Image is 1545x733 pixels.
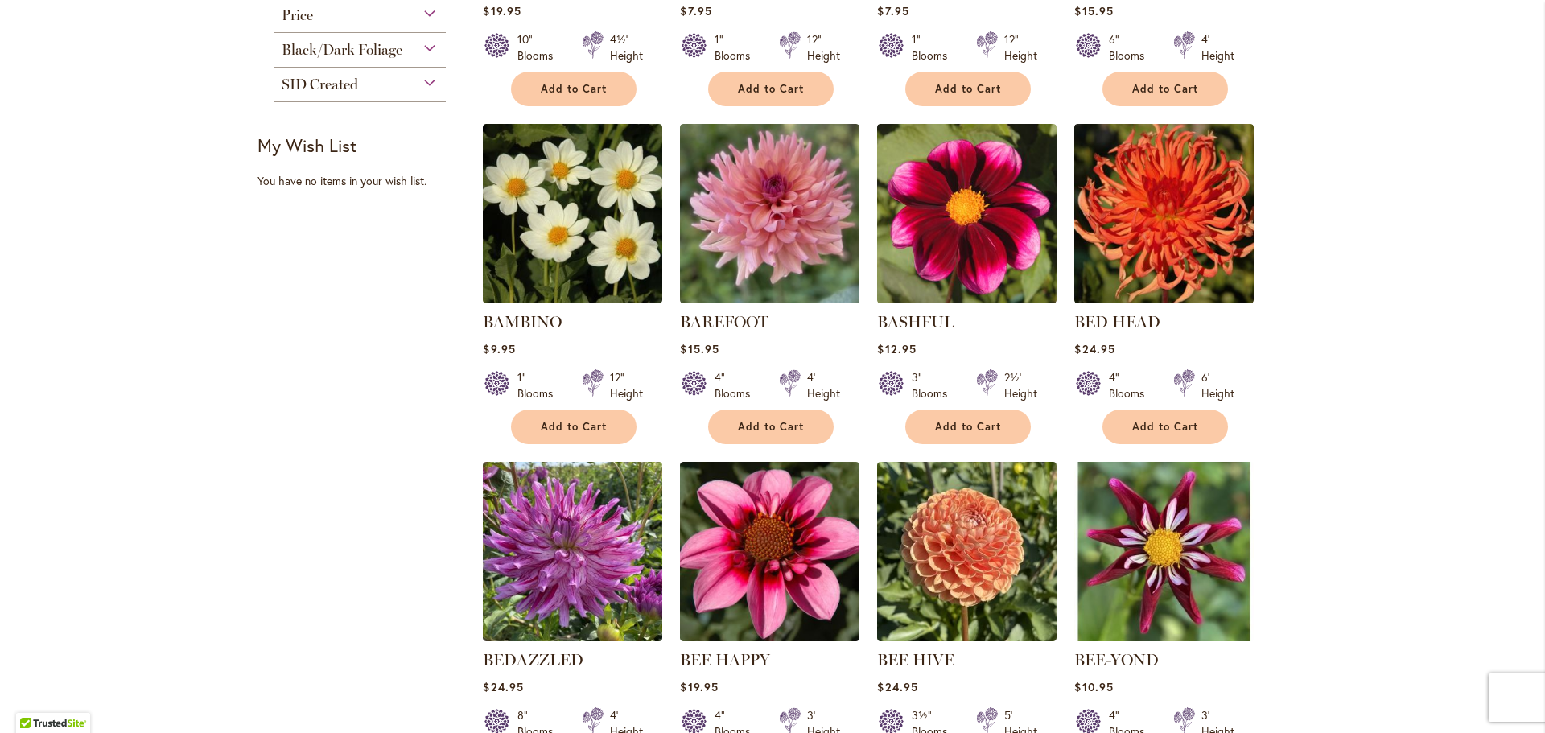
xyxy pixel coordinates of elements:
div: 4" Blooms [1109,369,1154,402]
span: SID Created [282,76,358,93]
button: Add to Cart [511,72,637,106]
div: 1" Blooms [912,31,957,64]
a: BAREFOOT [680,291,859,307]
a: BEE-YOND [1074,650,1159,669]
img: BEE HIVE [877,462,1057,641]
span: $24.95 [483,679,523,694]
div: 6' Height [1201,369,1234,402]
div: 1" Blooms [517,369,562,402]
button: Add to Cart [1102,410,1228,444]
span: $7.95 [877,3,908,19]
div: You have no items in your wish list. [257,173,472,189]
a: BEE HIVE [877,650,954,669]
div: 10" Blooms [517,31,562,64]
a: BAMBINO [483,291,662,307]
a: BED HEAD [1074,312,1160,331]
span: $19.95 [483,3,521,19]
div: 2½' Height [1004,369,1037,402]
a: BASHFUL [877,312,954,331]
span: Add to Cart [1132,82,1198,96]
div: 3" Blooms [912,369,957,402]
button: Add to Cart [905,72,1031,106]
span: Price [282,6,313,24]
div: 12" Height [610,369,643,402]
a: BAREFOOT [680,312,768,331]
button: Add to Cart [708,410,834,444]
div: 4' Height [807,369,840,402]
span: Add to Cart [541,420,607,434]
div: 6" Blooms [1109,31,1154,64]
button: Add to Cart [708,72,834,106]
a: BEE HIVE [877,629,1057,644]
button: Add to Cart [1102,72,1228,106]
a: BED HEAD [1074,291,1254,307]
iframe: Launch Accessibility Center [12,676,57,721]
span: $19.95 [680,679,718,694]
img: Bedazzled [483,462,662,641]
a: BEDAZZLED [483,650,583,669]
img: BAREFOOT [680,124,859,303]
img: BAMBINO [483,124,662,303]
span: Add to Cart [935,420,1001,434]
span: Add to Cart [541,82,607,96]
a: BAMBINO [483,312,562,331]
span: Add to Cart [738,82,804,96]
div: 12" Height [807,31,840,64]
img: BASHFUL [877,124,1057,303]
button: Add to Cart [511,410,637,444]
div: 12" Height [1004,31,1037,64]
span: Add to Cart [738,420,804,434]
span: $12.95 [877,341,916,356]
div: 4' Height [1201,31,1234,64]
span: $7.95 [680,3,711,19]
a: BEE HAPPY [680,629,859,644]
img: BEE-YOND [1074,462,1254,641]
img: BED HEAD [1074,124,1254,303]
div: 4½' Height [610,31,643,64]
strong: My Wish List [257,134,356,157]
span: $24.95 [1074,341,1114,356]
a: Bedazzled [483,629,662,644]
span: $15.95 [1074,3,1113,19]
img: BEE HAPPY [680,462,859,641]
span: Add to Cart [1132,420,1198,434]
span: Black/Dark Foliage [282,41,402,59]
span: $10.95 [1074,679,1113,694]
span: $15.95 [680,341,719,356]
div: 1" Blooms [715,31,760,64]
button: Add to Cart [905,410,1031,444]
a: BEE-YOND [1074,629,1254,644]
span: Add to Cart [935,82,1001,96]
div: 4" Blooms [715,369,760,402]
span: $24.95 [877,679,917,694]
span: $9.95 [483,341,515,356]
a: BASHFUL [877,291,1057,307]
a: BEE HAPPY [680,650,770,669]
